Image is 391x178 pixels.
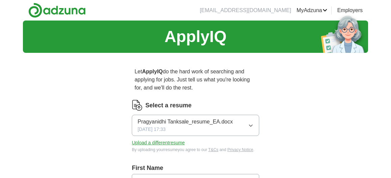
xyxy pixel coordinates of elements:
[132,164,259,173] label: First Name
[145,101,191,110] label: Select a resume
[132,100,143,111] img: CV Icon
[142,69,162,74] strong: ApplyIQ
[200,6,291,14] li: [EMAIL_ADDRESS][DOMAIN_NAME]
[28,3,86,18] img: Adzuna logo
[132,115,259,136] button: Pragyanidhi Tanksale_resume_EA.docx[DATE] 17:33
[208,147,218,152] a: T&Cs
[132,65,259,95] p: Let do the hard work of searching and applying for jobs. Just tell us what you're looking for, an...
[164,25,227,49] h1: ApplyIQ
[138,126,166,133] span: [DATE] 17:33
[228,147,253,152] a: Privacy Notice
[132,139,185,146] button: Upload a differentresume
[132,147,259,153] div: By uploading your resume you agree to our and .
[297,6,328,14] a: MyAdzuna
[337,6,363,14] a: Employers
[138,118,233,126] span: Pragyanidhi Tanksale_resume_EA.docx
